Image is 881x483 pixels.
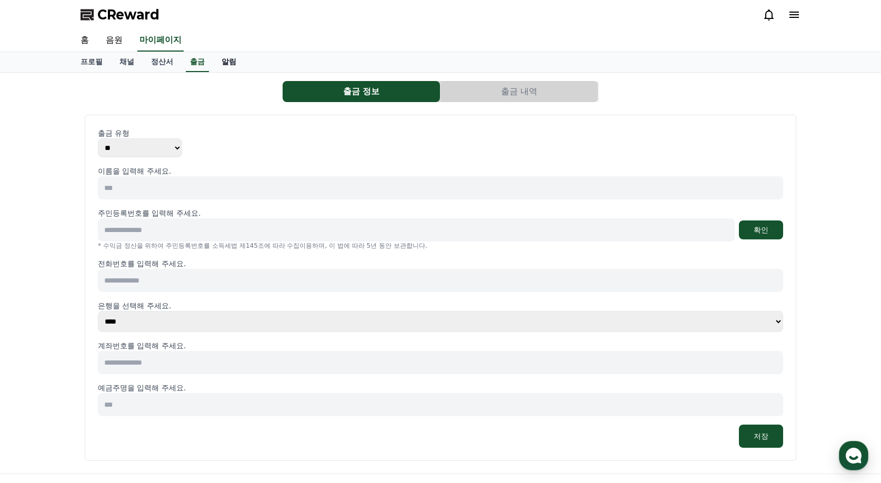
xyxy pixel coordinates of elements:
[163,349,175,358] span: 설정
[137,29,184,52] a: 마이페이지
[111,52,143,72] a: 채널
[72,29,97,52] a: 홈
[98,340,783,351] p: 계좌번호를 입력해 주세요.
[440,81,598,102] button: 출금 내역
[98,383,783,393] p: 예금주명을 입력해 주세요.
[98,166,783,176] p: 이름을 입력해 주세요.
[98,258,783,269] p: 전화번호를 입력해 주세요.
[96,350,109,358] span: 대화
[81,6,159,23] a: CReward
[739,220,783,239] button: 확인
[3,334,69,360] a: 홈
[136,334,202,360] a: 설정
[97,6,159,23] span: CReward
[98,208,201,218] p: 주민등록번호를 입력해 주세요.
[186,52,209,72] a: 출금
[283,81,440,102] button: 출금 정보
[98,128,783,138] p: 출금 유형
[69,334,136,360] a: 대화
[72,52,111,72] a: 프로필
[739,425,783,448] button: 저장
[143,52,182,72] a: 정산서
[33,349,39,358] span: 홈
[98,300,783,311] p: 은행을 선택해 주세요.
[97,29,131,52] a: 음원
[98,241,783,250] p: * 수익금 정산을 위하여 주민등록번호를 소득세법 제145조에 따라 수집이용하며, 이 법에 따라 5년 동안 보관합니다.
[213,52,245,72] a: 알림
